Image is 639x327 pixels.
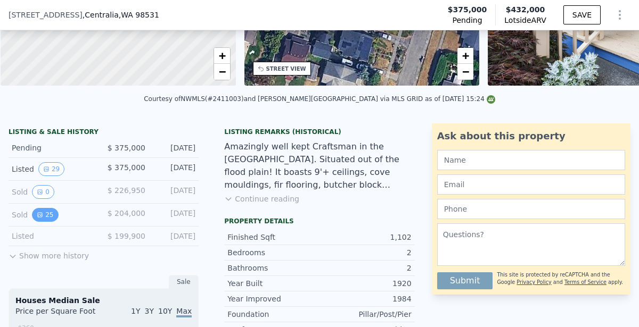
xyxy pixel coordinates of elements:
a: Zoom in [457,48,473,64]
div: Ask about this property [437,129,625,144]
div: [DATE] [154,231,195,241]
a: Zoom out [214,64,230,80]
div: Year Built [227,278,319,289]
div: 1,102 [319,232,412,242]
a: Zoom out [457,64,473,80]
button: View historical data [32,185,54,199]
div: LISTING & SALE HISTORY [9,128,199,138]
span: [STREET_ADDRESS] [9,10,83,20]
div: STREET VIEW [266,65,306,73]
div: [DATE] [154,185,195,199]
span: , WA 98531 [119,11,159,19]
a: Privacy Policy [517,279,551,285]
span: − [218,65,225,78]
span: 1Y [131,307,140,315]
button: View historical data [38,162,64,176]
img: NWMLS Logo [487,95,495,104]
div: Pillar/Post/Pier [319,309,412,320]
div: Bathrooms [227,263,319,273]
div: Price per Square Foot [15,306,104,323]
div: 1984 [319,294,412,304]
button: Submit [437,272,493,289]
span: $ 199,900 [108,232,145,240]
button: Show more history [9,246,89,261]
div: Property details [224,217,414,225]
div: Amazingly well kept Craftsman in the [GEOGRAPHIC_DATA]. Situated out of the flood plain! It boast... [224,140,414,191]
span: $ 375,000 [108,163,145,172]
button: SAVE [563,5,601,24]
input: Email [437,174,625,195]
button: View historical data [32,208,58,222]
span: Pending [453,15,482,26]
span: $432,000 [506,5,545,14]
span: + [218,49,225,62]
div: Listing Remarks (Historical) [224,128,414,136]
div: 1920 [319,278,412,289]
div: Year Improved [227,294,319,304]
div: Sold [12,185,95,199]
span: $ 375,000 [108,144,145,152]
div: Houses Median Sale [15,295,192,306]
span: + [462,49,469,62]
div: Listed [12,162,95,176]
a: Zoom in [214,48,230,64]
div: This site is protected by reCAPTCHA and the Google and apply. [497,268,625,289]
span: 10Y [158,307,172,315]
span: − [462,65,469,78]
div: [DATE] [154,162,195,176]
button: Continue reading [224,194,299,204]
div: Sale [169,275,199,289]
div: Foundation [227,309,319,320]
div: Listed [12,231,95,241]
div: [DATE] [154,208,195,222]
div: Bedrooms [227,247,319,258]
div: Pending [12,142,95,153]
div: 2 [319,263,412,273]
span: Lotside ARV [504,15,546,26]
span: 3Y [145,307,154,315]
input: Phone [437,199,625,219]
span: Max [176,307,192,317]
div: Finished Sqft [227,232,319,242]
span: $ 226,950 [108,186,145,195]
span: $ 204,000 [108,209,145,217]
div: Courtesy of NWMLS (#2411003) and [PERSON_NAME][GEOGRAPHIC_DATA] via MLS GRID as of [DATE] 15:24 [144,95,495,103]
div: 2 [319,247,412,258]
span: $375,000 [448,4,487,15]
input: Name [437,150,625,170]
span: , Centralia [83,10,159,20]
div: [DATE] [154,142,195,153]
a: Terms of Service [564,279,607,285]
div: Sold [12,208,95,222]
button: Show Options [609,4,630,26]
